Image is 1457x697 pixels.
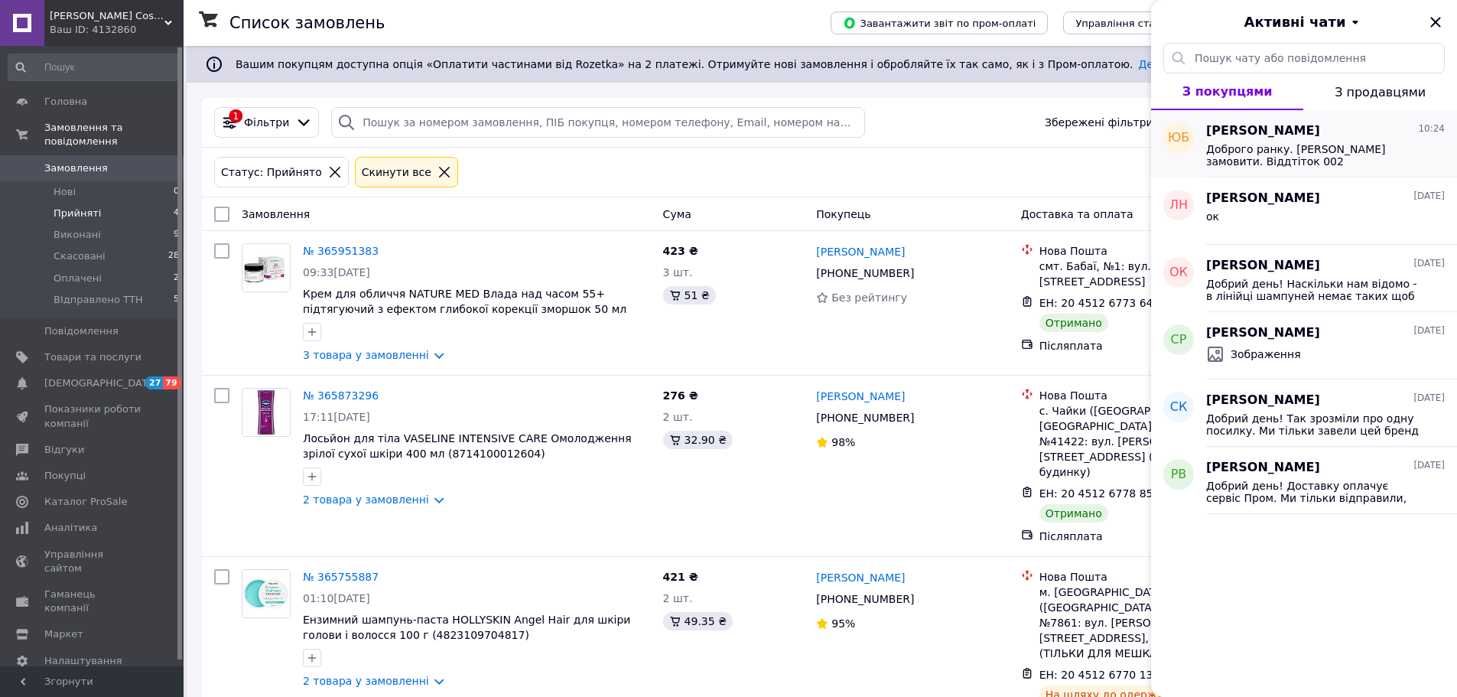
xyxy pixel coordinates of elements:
[663,389,698,402] span: 276 ₴
[8,54,180,81] input: Пошук
[663,571,698,583] span: 421 ₴
[1171,331,1187,349] span: СР
[663,411,693,423] span: 2 шт.
[1413,257,1445,270] span: [DATE]
[236,58,1205,70] span: Вашим покупцям доступна опція «Оплатити частинами від Rozetka» на 2 платежі. Отримуйте нові замов...
[1039,243,1254,259] div: Нова Пошта
[44,548,141,575] span: Управління сайтом
[54,185,76,199] span: Нові
[303,245,379,257] a: № 365951383
[303,432,632,460] a: Лосьйон для тіла VASELINE INTENSIVE CARE Омолодження зрілої сухої шкіри 400 мл (8714100012604)
[44,443,84,457] span: Відгуки
[44,654,122,668] span: Налаштування
[44,588,141,615] span: Гаманець компанії
[163,376,180,389] span: 79
[174,207,179,220] span: 4
[44,627,83,641] span: Маркет
[663,431,733,449] div: 32.90 ₴
[1335,85,1426,99] span: З продавцями
[663,245,698,257] span: 423 ₴
[1182,84,1273,99] span: З покупцями
[1244,12,1345,32] span: Активні чати
[1171,466,1187,484] span: РВ
[663,286,716,305] div: 51 ₴
[1169,197,1188,214] span: ЛН
[1413,190,1445,203] span: [DATE]
[54,272,102,285] span: Оплачені
[44,95,87,109] span: Головна
[303,389,379,402] a: № 365873296
[831,292,907,304] span: Без рейтингу
[831,11,1048,34] button: Завантажити звіт по пром-оплаті
[663,266,693,278] span: 3 шт.
[663,612,733,630] div: 49.35 ₴
[1151,379,1457,447] button: СК[PERSON_NAME][DATE]Добрий день! Так зрозміли про одну посилку. Ми тільки завели цей бренд - очі...
[303,571,379,583] a: № 365755887
[331,107,864,138] input: Пошук за номером замовлення, ПІБ покупця, номером телефону, Email, номером накладної
[1039,259,1254,289] div: смт. Бабаї, №1: вул. [STREET_ADDRESS]
[1039,338,1254,353] div: Післяплата
[813,407,917,428] div: [PHONE_NUMBER]
[1151,312,1457,379] button: СР[PERSON_NAME][DATE]Зображення
[1063,11,1205,34] button: Управління статусами
[1039,487,1167,500] span: ЕН: 20 4512 6778 8570
[816,570,905,585] a: [PERSON_NAME]
[1206,324,1320,342] span: [PERSON_NAME]
[663,208,691,220] span: Cума
[54,228,101,242] span: Виконані
[816,208,870,220] span: Покупець
[174,185,179,199] span: 0
[242,388,291,437] a: Фото товару
[218,164,325,181] div: Статус: Прийнято
[1163,43,1445,73] input: Пошук чату або повідомлення
[1168,129,1189,147] span: ЮБ
[1151,178,1457,245] button: ЛН[PERSON_NAME][DATE]ок
[1039,297,1167,309] span: ЕН: 20 4512 6773 6454
[242,570,290,617] img: Фото товару
[1139,58,1206,70] a: Детальніше
[1413,324,1445,337] span: [DATE]
[44,350,141,364] span: Товари та послуги
[1413,459,1445,472] span: [DATE]
[174,272,179,285] span: 2
[54,249,106,263] span: Скасовані
[1231,347,1301,362] span: Зображення
[1039,314,1108,332] div: Отримано
[1039,669,1167,681] span: ЕН: 20 4512 6770 1360
[44,324,119,338] span: Повідомлення
[1303,73,1457,110] button: З продавцями
[831,617,855,630] span: 95%
[1021,208,1133,220] span: Доставка та оплата
[1194,12,1414,32] button: Активні чати
[242,243,291,292] a: Фото товару
[1039,585,1254,661] div: м. [GEOGRAPHIC_DATA] ([GEOGRAPHIC_DATA].), Поштомат №7861: вул. [PERSON_NAME][STREET_ADDRESS], пі...
[1151,110,1457,178] button: ЮБ[PERSON_NAME]10:24Доброго ранку. [PERSON_NAME] замовити. Віддтіток 002
[1039,504,1108,523] div: Отримано
[303,349,429,361] a: 3 товара у замовленні
[303,592,370,604] span: 01:10[DATE]
[303,614,630,641] span: Ензимний шампунь-паста HOLLYSKIN Angel Hair для шкіри голови і волосся 100 г (4823109704817)
[1206,143,1423,168] span: Доброго ранку. [PERSON_NAME] замовити. Віддтіток 002
[1170,399,1188,416] span: СК
[50,9,164,23] span: Seagull Cosmetics
[229,14,385,32] h1: Список замовлень
[1206,278,1423,302] span: Добрий день! Наскільки нам відомо - в лінійці шампуней немає таких щоб конкретно проти лупи((
[44,469,86,483] span: Покупці
[1206,210,1219,223] span: ок
[242,208,310,220] span: Замовлення
[244,115,289,130] span: Фільтри
[813,262,917,284] div: [PHONE_NUMBER]
[44,121,184,148] span: Замовлення та повідомлення
[303,675,429,687] a: 2 товара у замовленні
[54,293,143,307] span: ВІдправлено ТТН
[1039,388,1254,403] div: Нова Пошта
[303,266,370,278] span: 09:33[DATE]
[1206,459,1320,477] span: [PERSON_NAME]
[1206,392,1320,409] span: [PERSON_NAME]
[303,288,626,331] a: Крем для обличчя NATURE MED Влада над часом 55+ підтягуючий з ефектом глибокої корекції зморшок 5...
[50,23,184,37] div: Ваш ID: 4132860
[1039,403,1254,480] div: с. Чайки ([GEOGRAPHIC_DATA], [GEOGRAPHIC_DATA].), Поштомат №41422: вул. [PERSON_NAME][STREET_ADDR...
[1206,122,1320,140] span: [PERSON_NAME]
